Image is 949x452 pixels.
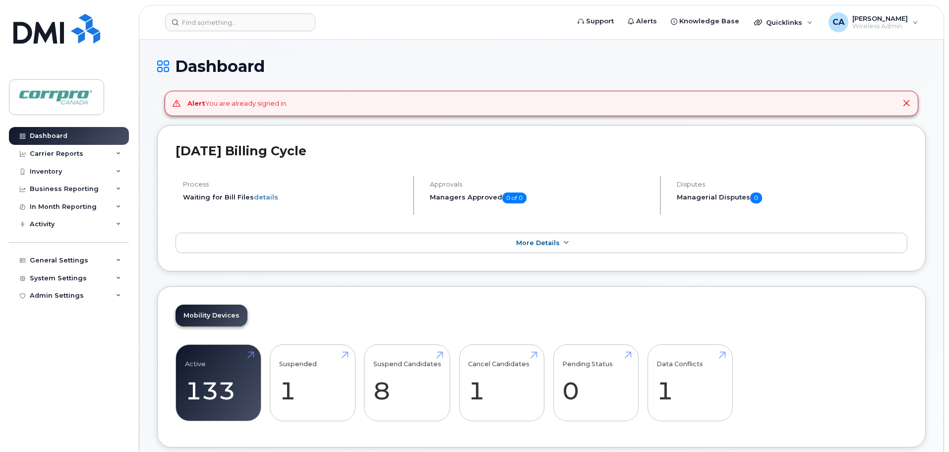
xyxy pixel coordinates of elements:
a: Suspended 1 [279,350,346,416]
h4: Process [183,181,405,188]
h4: Disputes [677,181,907,188]
div: You are already signed in. [187,99,288,108]
span: 0 [750,193,762,203]
a: Active 133 [185,350,252,416]
h4: Approvals [430,181,652,188]
span: 0 of 0 [502,193,527,203]
li: Waiting for Bill Files [183,193,405,202]
h1: Dashboard [157,58,926,75]
a: details [254,193,278,201]
h2: [DATE] Billing Cycle [176,143,907,158]
a: Pending Status 0 [562,350,629,416]
span: More Details [516,239,560,247]
strong: Alert [187,99,205,107]
a: Data Conflicts 1 [656,350,723,416]
a: Cancel Candidates 1 [468,350,535,416]
h5: Managers Approved [430,193,652,203]
a: Suspend Candidates 8 [373,350,441,416]
h5: Managerial Disputes [677,193,907,203]
a: Mobility Devices [176,305,247,326]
